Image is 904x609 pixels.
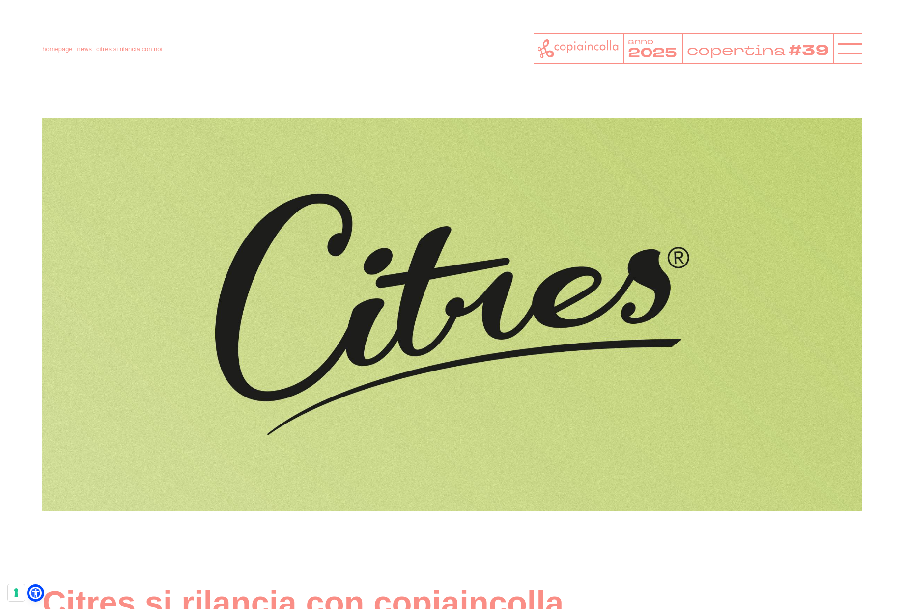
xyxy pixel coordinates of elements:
a: Open Accessibility Menu [29,587,42,599]
tspan: 2025 [627,43,677,62]
tspan: copertina [687,40,786,60]
span: citres si rilancia con noi [96,45,162,53]
tspan: #39 [789,40,828,61]
a: homepage [42,45,72,53]
a: news [77,45,92,53]
button: Le tue preferenze relative al consenso per le tecnologie di tracciamento [8,584,25,601]
tspan: anno [627,36,653,47]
